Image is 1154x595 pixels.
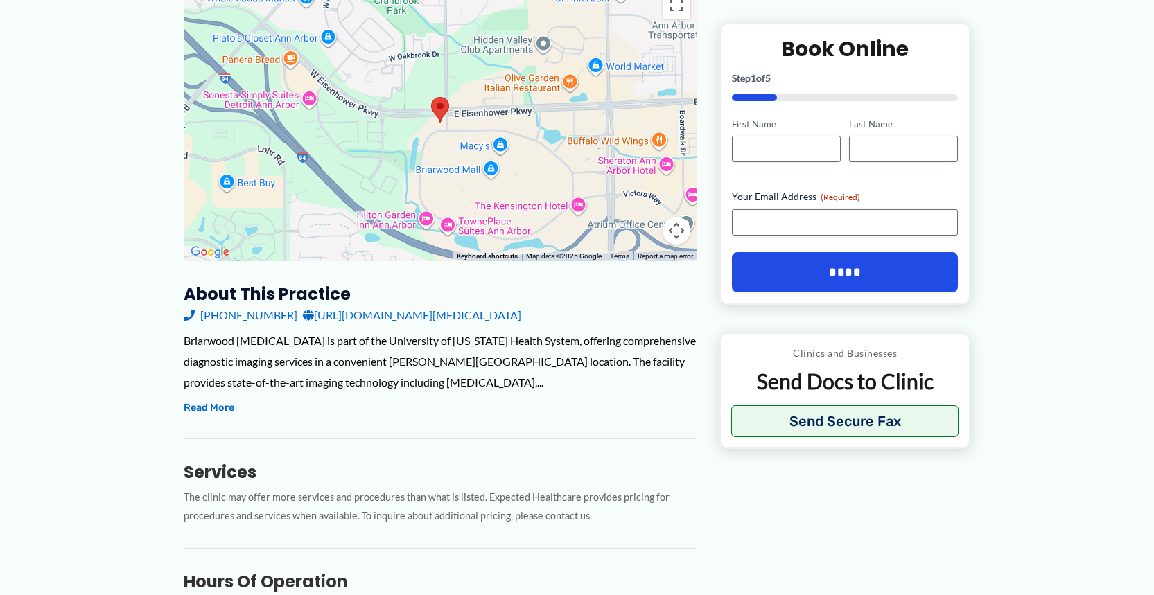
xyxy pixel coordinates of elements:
h3: Services [184,461,697,483]
a: Terms (opens in new tab) [610,252,629,260]
label: Your Email Address [732,190,959,204]
button: Map camera controls [663,217,690,245]
img: Google [187,243,233,261]
a: Open this area in Google Maps (opens a new window) [187,243,233,261]
span: Map data ©2025 Google [526,252,602,260]
p: Send Docs to Clinic [731,368,959,395]
button: Keyboard shortcuts [457,251,518,261]
h2: Book Online [732,35,959,62]
div: Briarwood [MEDICAL_DATA] is part of the University of [US_STATE] Health System, offering comprehe... [184,330,697,392]
span: (Required) [821,192,860,202]
label: Last Name [849,117,958,130]
h3: Hours of Operation [184,571,697,592]
span: 1 [751,71,756,83]
a: [PHONE_NUMBER] [184,305,297,326]
label: First Name [732,117,841,130]
p: Clinics and Businesses [731,344,959,362]
button: Send Secure Fax [731,405,959,437]
a: [URL][DOMAIN_NAME][MEDICAL_DATA] [303,305,521,326]
button: Read More [184,400,234,416]
a: Report a map error [638,252,693,260]
h3: About this practice [184,283,697,305]
p: The clinic may offer more services and procedures than what is listed. Expected Healthcare provid... [184,488,697,526]
p: Step of [732,73,959,82]
span: 5 [765,71,771,83]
